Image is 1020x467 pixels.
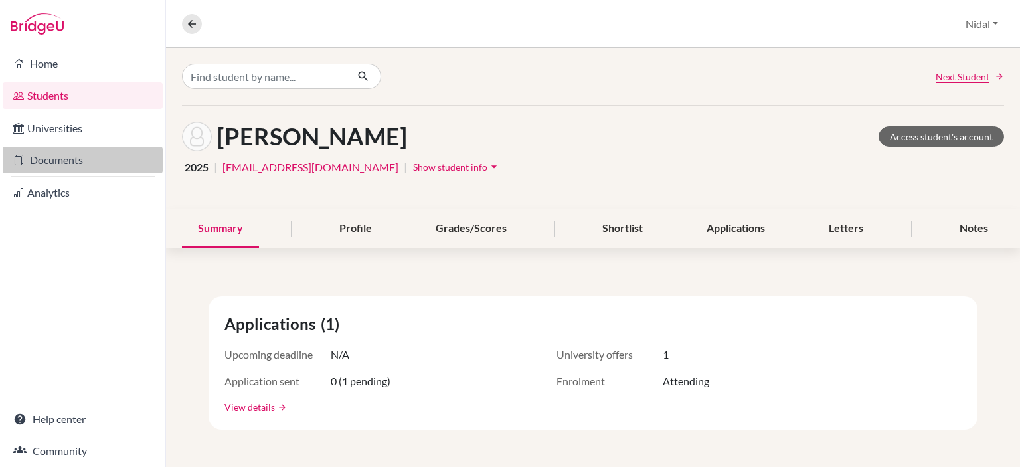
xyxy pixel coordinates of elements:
h1: [PERSON_NAME] [217,122,407,151]
img: Bridge-U [11,13,64,35]
span: 1 [663,347,669,363]
div: Applications [691,209,781,248]
div: Shortlist [586,209,659,248]
span: | [404,159,407,175]
button: Nidal [960,11,1004,37]
a: [EMAIL_ADDRESS][DOMAIN_NAME] [222,159,398,175]
span: (1) [321,312,345,336]
span: 2025 [185,159,209,175]
a: View details [224,400,275,414]
span: Enrolment [556,373,663,389]
i: arrow_drop_down [487,160,501,173]
input: Find student by name... [182,64,347,89]
div: Letters [813,209,879,248]
span: University offers [556,347,663,363]
img: Jennah Aker's avatar [182,122,212,151]
a: arrow_forward [275,403,287,412]
a: Home [3,50,163,77]
span: Next Student [936,70,989,84]
a: Students [3,82,163,109]
div: Profile [323,209,388,248]
a: Documents [3,147,163,173]
a: Next Student [936,70,1004,84]
span: Application sent [224,373,331,389]
div: Grades/Scores [420,209,523,248]
span: | [214,159,217,175]
a: Universities [3,115,163,141]
a: Access student's account [879,126,1004,147]
div: Summary [182,209,259,248]
span: Upcoming deadline [224,347,331,363]
span: Applications [224,312,321,336]
a: Help center [3,406,163,432]
span: Attending [663,373,709,389]
a: Community [3,438,163,464]
div: Notes [944,209,1004,248]
span: 0 (1 pending) [331,373,390,389]
span: N/A [331,347,349,363]
a: Analytics [3,179,163,206]
span: Show student info [413,161,487,173]
button: Show student infoarrow_drop_down [412,157,501,177]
